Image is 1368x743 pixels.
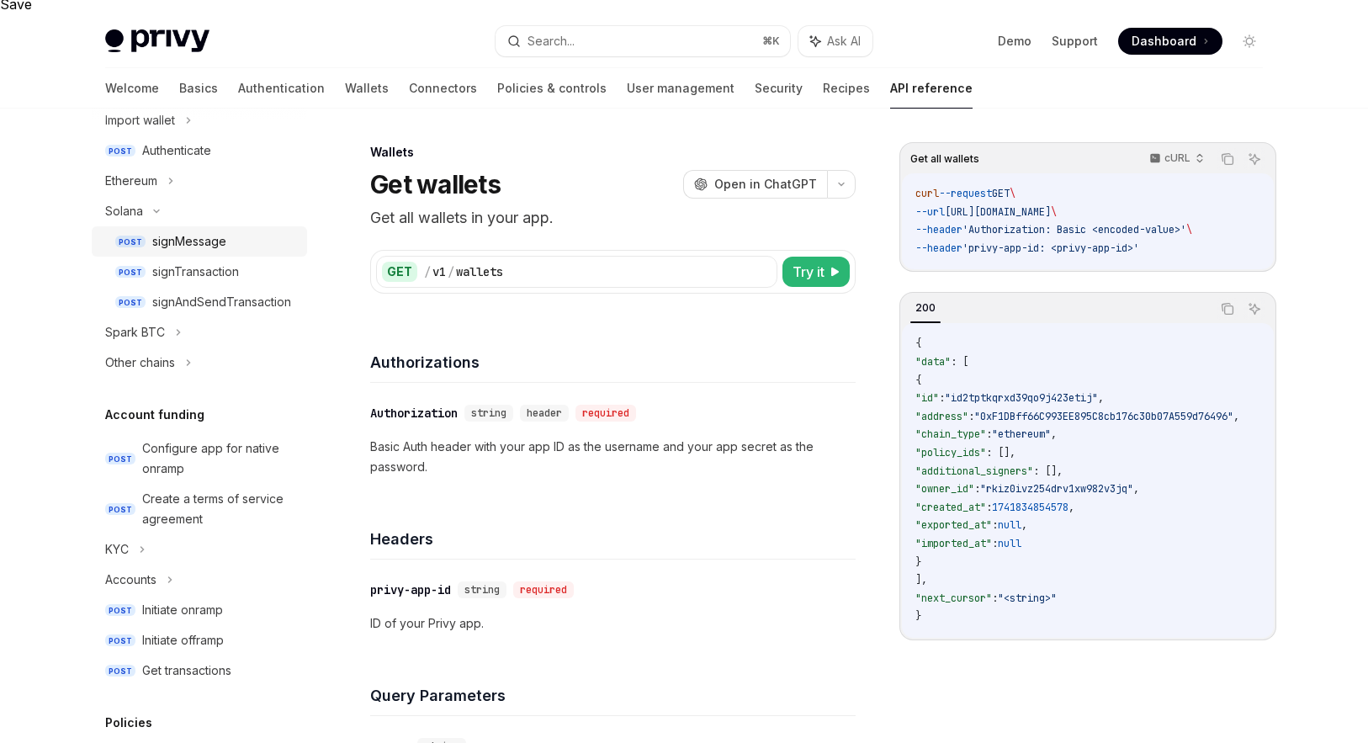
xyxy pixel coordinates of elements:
[527,406,562,420] span: header
[915,609,921,623] span: }
[992,427,1051,441] span: "ethereum"
[105,539,129,560] div: KYC
[105,405,204,425] h5: Account funding
[980,482,1133,496] span: "rkiz0ivz254drv1xw982v3jq"
[1052,33,1098,50] a: Support
[945,391,1098,405] span: "id2tptkqrxd39qo9j423etij"
[370,437,856,477] p: Basic Auth header with your app ID as the username and your app secret as the password.
[1098,391,1104,405] span: ,
[992,518,998,532] span: :
[1010,187,1015,200] span: \
[998,592,1057,605] span: "<string>"
[92,226,307,257] a: POSTsignMessage
[915,446,986,459] span: "policy_ids"
[105,503,135,516] span: POST
[915,374,921,387] span: {
[528,31,575,51] div: Search...
[92,595,307,625] a: POSTInitiate onramp
[152,262,239,282] div: signTransaction
[827,33,861,50] span: Ask AI
[575,405,636,422] div: required
[755,68,803,109] a: Security
[424,263,431,280] div: /
[951,355,968,369] span: : [
[1051,427,1057,441] span: ,
[105,145,135,157] span: POST
[974,482,980,496] span: :
[915,573,927,586] span: ],
[915,355,951,369] span: "data"
[92,135,307,166] a: POSTAuthenticate
[1068,501,1074,514] span: ,
[915,482,974,496] span: "owner_id"
[456,263,503,280] div: wallets
[915,501,986,514] span: "created_at"
[370,351,856,374] h4: Authorizations
[105,665,135,677] span: POST
[370,613,856,634] p: ID of your Privy app.
[998,518,1021,532] span: null
[714,176,817,193] span: Open in ChatGPT
[496,26,790,56] button: Search...⌘K
[910,298,941,318] div: 200
[115,236,146,248] span: POST
[762,34,780,48] span: ⌘ K
[1140,145,1212,173] button: cURL
[915,427,986,441] span: "chain_type"
[105,353,175,373] div: Other chains
[382,262,417,282] div: GET
[105,322,165,342] div: Spark BTC
[370,206,856,230] p: Get all wallets in your app.
[92,625,307,655] a: POSTInitiate offramp
[179,68,218,109] a: Basics
[939,187,992,200] span: --request
[1051,205,1057,219] span: \
[798,26,872,56] button: Ask AI
[945,205,1051,219] span: [URL][DOMAIN_NAME]
[627,68,734,109] a: User management
[823,68,870,109] a: Recipes
[142,600,223,620] div: Initiate onramp
[915,241,962,255] span: --header
[105,713,152,733] h5: Policies
[683,170,827,199] button: Open in ChatGPT
[1217,298,1238,320] button: Copy the contents from the code block
[370,405,458,422] div: Authorization
[92,655,307,686] a: POSTGet transactions
[992,501,1068,514] span: 1741834854578
[105,570,156,590] div: Accounts
[1164,151,1190,165] p: cURL
[152,231,226,252] div: signMessage
[915,223,962,236] span: --header
[152,292,291,312] div: signAndSendTransaction
[968,410,974,423] span: :
[915,205,945,219] span: --url
[345,68,389,109] a: Wallets
[998,537,1021,550] span: null
[497,68,607,109] a: Policies & controls
[915,555,921,569] span: }
[370,144,856,161] div: Wallets
[1133,482,1139,496] span: ,
[92,484,307,534] a: POSTCreate a terms of service agreement
[92,257,307,287] a: POSTsignTransaction
[1118,28,1222,55] a: Dashboard
[915,537,992,550] span: "imported_at"
[370,684,856,707] h4: Query Parameters
[1033,464,1063,478] span: : [],
[992,187,1010,200] span: GET
[142,630,224,650] div: Initiate offramp
[1233,410,1239,423] span: ,
[986,427,992,441] span: :
[986,446,1015,459] span: : [],
[1236,28,1263,55] button: Toggle dark mode
[974,410,1233,423] span: "0xF1DBff66C993EE895C8cb176c30b07A559d76496"
[92,287,307,317] a: POSTsignAndSendTransaction
[105,201,143,221] div: Solana
[105,604,135,617] span: POST
[915,391,939,405] span: "id"
[1186,223,1192,236] span: \
[432,263,446,280] div: v1
[370,581,451,598] div: privy-app-id
[992,537,998,550] span: :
